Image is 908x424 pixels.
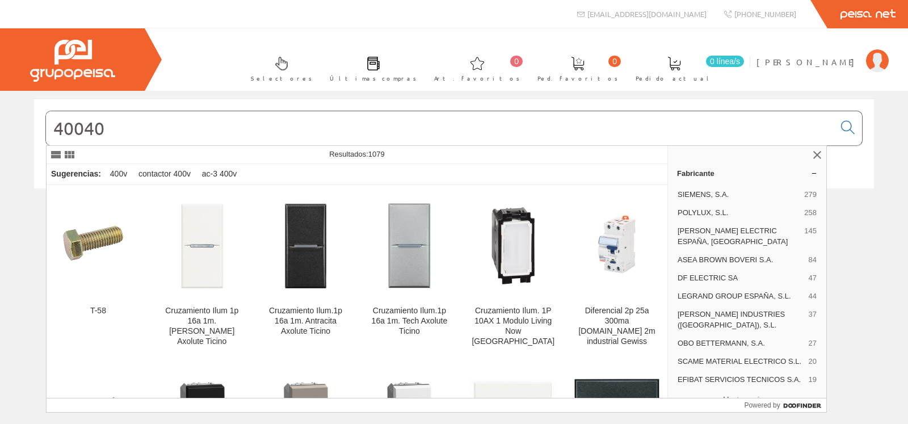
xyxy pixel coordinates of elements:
span: 47 [809,273,817,283]
span: 44 [809,291,817,301]
span: 1079 [368,150,385,158]
a: Cruzamiento Ilum.1p 16a 1m. Antracita Axolute Ticino Cruzamiento Ilum.1p 16a 1m. Antracita Axolut... [254,186,358,360]
a: Cruzamiento Ilum.1p 16a 1m. Tech Axolute Ticino Cruzamiento Ilum.1p 16a 1m. Tech Axolute Ticino [358,186,461,360]
span: 19 [809,375,817,385]
div: © Grupo Peisa [34,203,874,212]
span: 258 [804,208,817,218]
a: Últimas compras [318,47,422,89]
span: LEGRAND GROUP ESPAÑA, S.L. [678,291,804,301]
a: Fabricante [668,164,826,182]
span: 20 [809,356,817,367]
span: Selectores [251,73,312,84]
span: EFIBAT SERVICIOS TECNICOS S.A. [678,375,804,385]
button: Mostrar más… [672,390,822,409]
img: Cruzamiento Ilum.1p 16a 1m. Tech Axolute Ticino [367,203,452,288]
img: Grupo Peisa [30,40,115,82]
span: 0 [510,56,523,67]
a: [PERSON_NAME] [756,47,889,58]
input: Buscar... [46,111,834,145]
div: Cruzamiento Ilum 1p 16a 1m. [PERSON_NAME] Axolute Ticino [159,306,245,347]
div: T-58 [56,306,141,316]
div: Diferencial 2p 25a 300ma [DOMAIN_NAME] 2m industrial Gewiss [574,306,659,347]
div: contactor 400v [134,164,195,184]
span: DF ELECTRIC SA [678,273,804,283]
span: Art. favoritos [434,73,520,84]
a: Cruzamiento Ilum 1p 16a 1m. Blanco Axolute Ticino Cruzamiento Ilum 1p 16a 1m. [PERSON_NAME] Axolu... [150,186,254,360]
span: Ped. favoritos [537,73,618,84]
img: T-58 [56,219,141,272]
span: ASEA BROWN BOVERI S.A. [678,255,804,265]
div: Cruzamiento Ilum.1p 16a 1m. Antracita Axolute Ticino [263,306,348,337]
span: 37 [809,309,817,330]
div: Cruzamiento Ilum.1p 16a 1m. Tech Axolute Ticino [367,306,452,337]
a: Selectores [239,47,318,89]
div: Sugerencias: [47,166,103,182]
img: Cruzamiento Ilum. 1P 10AX 1 Modulo Living Now Ticino [470,203,556,288]
img: Diferencial 2p 25a 300ma Instant.ac 2m industrial Gewiss [574,203,659,288]
span: [PERSON_NAME] INDUSTRIES ([GEOGRAPHIC_DATA]), S.L. [678,309,804,330]
span: 145 [804,226,817,246]
span: [PHONE_NUMBER] [734,9,796,19]
span: 0 línea/s [706,56,744,67]
div: ac-3 400v [197,164,241,184]
div: 400v [106,164,132,184]
span: Últimas compras [330,73,417,84]
span: [PERSON_NAME] ELECTRIC ESPAÑA, [GEOGRAPHIC_DATA] [678,226,800,246]
span: OBO BETTERMANN, S.A. [678,338,804,349]
span: 27 [809,338,817,349]
div: Cruzamiento Ilum. 1P 10AX 1 Modulo Living Now [GEOGRAPHIC_DATA] [470,306,556,347]
a: Powered by [744,398,826,412]
span: Powered by [744,400,780,410]
img: Cruzamiento Ilum.1p 16a 1m. Antracita Axolute Ticino [263,203,348,288]
img: Cruzamiento Ilum 1p 16a 1m. Blanco Axolute Ticino [159,203,245,288]
span: POLYLUX, S.L. [678,208,800,218]
a: Cruzamiento Ilum. 1P 10AX 1 Modulo Living Now Ticino Cruzamiento Ilum. 1P 10AX 1 Modulo Living No... [461,186,565,360]
span: 84 [809,255,817,265]
span: [EMAIL_ADDRESS][DOMAIN_NAME] [587,9,707,19]
span: Resultados: [329,150,385,158]
span: Pedido actual [636,73,713,84]
span: [PERSON_NAME] [756,56,860,68]
a: Diferencial 2p 25a 300ma Instant.ac 2m industrial Gewiss Diferencial 2p 25a 300ma [DOMAIN_NAME] 2... [565,186,669,360]
span: 279 [804,190,817,200]
span: SIEMENS, S.A. [678,190,800,200]
a: T-58 T-58 [47,186,150,360]
span: SCAME MATERIAL ELECTRICO S.L. [678,356,804,367]
span: 0 [608,56,621,67]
